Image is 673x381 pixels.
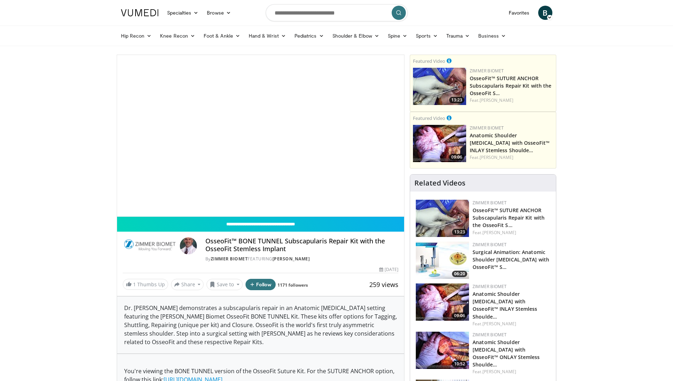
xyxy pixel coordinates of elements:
span: 259 views [369,280,398,289]
a: Specialties [163,6,203,20]
span: 13:23 [449,97,464,103]
a: Pediatrics [290,29,328,43]
input: Search topics, interventions [266,4,408,21]
img: 84e7f812-2061-4fff-86f6-cdff29f66ef4.150x105_q85_crop-smart_upscale.jpg [416,242,469,279]
div: Dr. [PERSON_NAME] demonstrates a subscapularis repair in an Anatomic [MEDICAL_DATA] setting featu... [117,297,404,353]
a: Knee Recon [156,29,199,43]
a: Hip Recon [117,29,156,43]
small: Featured Video [413,58,445,64]
a: Surgical Animation: Anatomic Shoulder [MEDICAL_DATA] with OsseoFit™ S… [473,249,549,270]
img: 59d0d6d9-feca-4357-b9cd-4bad2cd35cb6.150x105_q85_crop-smart_upscale.jpg [413,125,466,162]
span: 09:06 [449,154,464,160]
h4: Related Videos [414,179,465,187]
div: Feat. [470,154,553,161]
div: Feat. [470,97,553,104]
a: [PERSON_NAME] [480,154,513,160]
button: Save to [206,279,243,290]
button: Share [171,279,204,290]
a: 09:06 [416,283,469,321]
div: Feat. [473,369,550,375]
span: 06:20 [452,271,467,277]
img: 59d0d6d9-feca-4357-b9cd-4bad2cd35cb6.150x105_q85_crop-smart_upscale.jpg [416,283,469,321]
a: [PERSON_NAME] [482,369,516,375]
a: Hand & Wrist [244,29,290,43]
a: 10:52 [416,332,469,369]
button: Follow [246,279,276,290]
a: Zimmer Biomet [473,200,507,206]
a: 1 Thumbs Up [123,279,168,290]
span: 1 [133,281,136,288]
a: Browse [203,6,235,20]
a: Anatomic Shoulder [MEDICAL_DATA] with OsseoFit™ INLAY Stemless Shoulde… [470,132,550,154]
a: Zimmer Biomet [473,332,507,338]
a: Business [474,29,510,43]
a: Zimmer Biomet [470,68,504,74]
a: Shoulder & Elbow [328,29,384,43]
a: Trauma [442,29,474,43]
a: Zimmer Biomet [473,283,507,289]
img: 40c8acad-cf15-4485-a741-123ec1ccb0c0.150x105_q85_crop-smart_upscale.jpg [416,200,469,237]
a: Anatomic Shoulder [MEDICAL_DATA] with OsseoFit™ INLAY Stemless Shoulde… [473,291,537,320]
video-js: Video Player [117,55,404,217]
a: [PERSON_NAME] [272,256,310,262]
a: OsseoFit™ SUTURE ANCHOR Subscapularis Repair Kit with the OsseoFit S… [473,207,545,228]
a: Foot & Ankle [199,29,244,43]
img: Avatar [180,237,197,254]
img: Zimmer Biomet [123,237,177,254]
h4: OsseoFit™ BONE TUNNEL Subscapularis Repair Kit with the OsseoFit Stemless Implant [205,237,398,253]
a: Anatomic Shoulder [MEDICAL_DATA] with OsseoFit™ ONLAY Stemless Shoulde… [473,339,540,368]
a: 13:23 [413,68,466,105]
div: Feat. [473,321,550,327]
img: 40c8acad-cf15-4485-a741-123ec1ccb0c0.150x105_q85_crop-smart_upscale.jpg [413,68,466,105]
a: Sports [412,29,442,43]
a: Favorites [504,6,534,20]
img: 68921608-6324-4888-87da-a4d0ad613160.150x105_q85_crop-smart_upscale.jpg [416,332,469,369]
span: 10:52 [452,361,467,367]
a: [PERSON_NAME] [482,321,516,327]
span: 09:06 [452,313,467,319]
a: B [538,6,552,20]
div: By FEATURING [205,256,398,262]
a: 1171 followers [277,282,308,288]
a: Spine [384,29,412,43]
img: VuMedi Logo [121,9,159,16]
span: 13:23 [452,229,467,235]
div: Feat. [473,230,550,236]
a: Zimmer Biomet [470,125,504,131]
a: OsseoFit™ SUTURE ANCHOR Subscapularis Repair Kit with the OsseoFit S… [470,75,551,96]
a: 06:20 [416,242,469,279]
a: [PERSON_NAME] [482,230,516,236]
a: Zimmer Biomet [211,256,248,262]
div: [DATE] [379,266,398,273]
a: Zimmer Biomet [473,242,507,248]
a: 09:06 [413,125,466,162]
a: 13:23 [416,200,469,237]
a: [PERSON_NAME] [480,97,513,103]
small: Featured Video [413,115,445,121]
